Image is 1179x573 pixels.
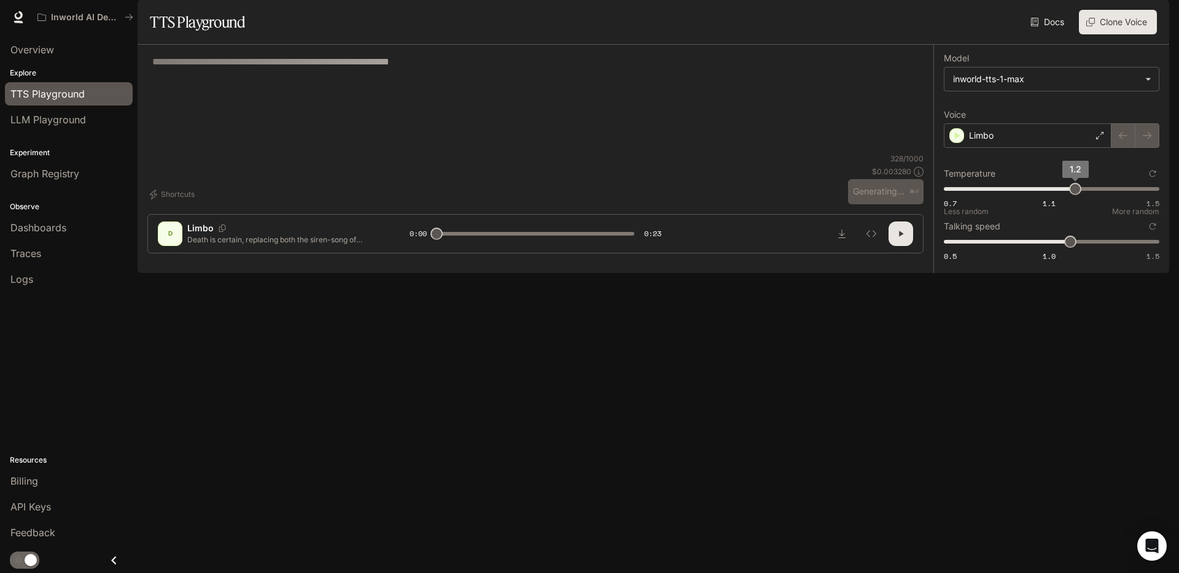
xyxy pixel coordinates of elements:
p: Inworld AI Demos [51,12,120,23]
div: Open Intercom Messenger [1137,531,1167,561]
span: 1.1 [1043,198,1056,209]
p: Death is certain, replacing both the siren-song of Paradise and the dread of Hell. Life on this e... [187,234,380,245]
p: Temperature [944,169,995,178]
span: 0:00 [410,228,427,240]
button: Shortcuts [147,185,200,204]
span: 1.0 [1043,251,1056,261]
span: 0.7 [944,198,957,209]
button: Download audio [830,221,854,246]
span: 0:23 [644,228,661,240]
span: 0.5 [944,251,957,261]
p: Model [944,54,969,63]
p: Limbo [969,129,994,142]
span: 1.5 [1146,198,1159,209]
h1: TTS Playground [150,10,245,34]
div: D [160,224,180,244]
p: Talking speed [944,222,1000,231]
span: 1.2 [1070,164,1081,174]
button: Inspect [859,221,884,246]
button: All workspaces [32,5,139,29]
button: Copy Voice ID [214,225,231,232]
p: Less random [944,208,989,215]
button: Clone Voice [1079,10,1157,34]
span: 1.5 [1146,251,1159,261]
p: Limbo [187,222,214,234]
p: More random [1112,208,1159,215]
button: Reset to default [1146,167,1159,180]
div: inworld-tts-1-max [944,67,1159,91]
button: Reset to default [1146,220,1159,233]
a: Docs [1028,10,1069,34]
div: inworld-tts-1-max [953,73,1139,85]
p: Voice [944,110,966,119]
